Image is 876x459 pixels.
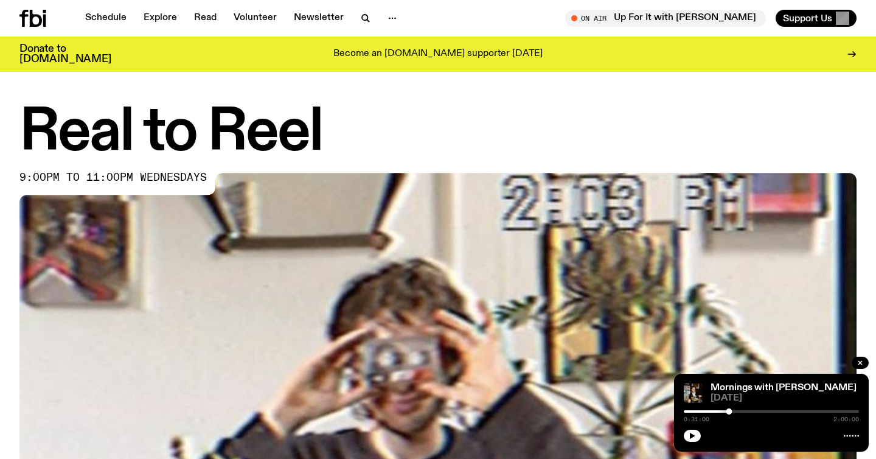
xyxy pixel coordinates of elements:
[19,44,111,65] h3: Donate to [DOMAIN_NAME]
[333,49,543,60] p: Become an [DOMAIN_NAME] supporter [DATE]
[287,10,351,27] a: Newsletter
[833,416,859,422] span: 2:00:00
[776,10,857,27] button: Support Us
[711,394,859,403] span: [DATE]
[783,13,832,24] span: Support Us
[19,106,857,161] h1: Real to Reel
[136,10,184,27] a: Explore
[684,384,703,403] img: Sam blankly stares at the camera, brightly lit by a camera flash wearing a hat collared shirt and...
[187,10,224,27] a: Read
[226,10,284,27] a: Volunteer
[78,10,134,27] a: Schedule
[684,416,709,422] span: 0:31:00
[19,173,207,183] span: 9:00pm to 11:00pm wednesdays
[711,383,857,393] a: Mornings with [PERSON_NAME]
[565,10,766,27] button: On AirUp For It with [PERSON_NAME]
